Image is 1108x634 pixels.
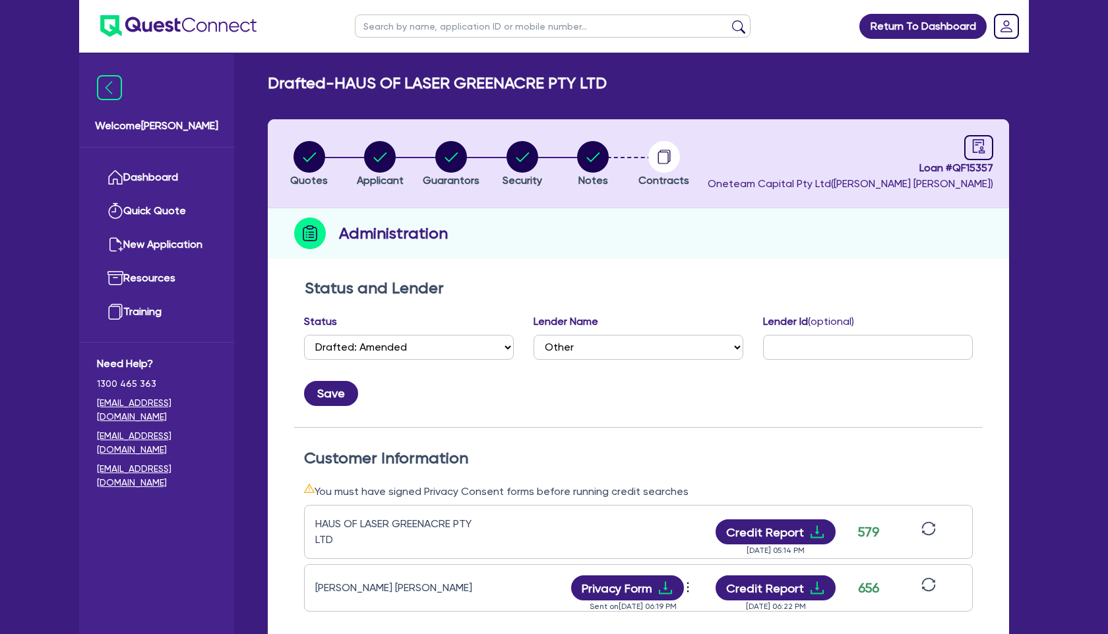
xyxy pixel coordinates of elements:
[315,580,480,596] div: [PERSON_NAME] [PERSON_NAME]
[268,74,607,93] h2: Drafted - HAUS OF LASER GREENACRE PTY LTD
[852,522,885,542] div: 579
[423,174,479,187] span: Guarantors
[97,75,122,100] img: icon-menu-close
[108,304,123,320] img: training
[97,194,216,228] a: Quick Quote
[108,270,123,286] img: resources
[503,174,542,187] span: Security
[763,314,854,330] label: Lender Id
[290,174,328,187] span: Quotes
[304,449,973,468] h2: Customer Information
[971,139,986,154] span: audit
[921,577,936,592] span: sync
[917,521,940,544] button: sync
[989,9,1024,43] a: Dropdown toggle
[315,516,480,548] div: HAUS OF LASER GREENACRE PTY LTD
[576,140,609,189] button: Notes
[917,577,940,600] button: sync
[571,575,685,600] button: Privacy Formdownload
[97,429,216,457] a: [EMAIL_ADDRESS][DOMAIN_NAME]
[357,174,404,187] span: Applicant
[294,217,326,249] img: step-icon
[658,580,673,596] span: download
[578,174,608,187] span: Notes
[304,483,973,500] div: You must have signed Privacy Consent forms before running credit searches
[859,14,987,39] a: Return To Dashboard
[290,140,328,189] button: Quotes
[305,279,972,298] h2: Status and Lender
[502,140,543,189] button: Security
[339,221,448,245] h2: Administration
[97,228,216,262] a: New Application
[108,203,123,219] img: quick-quote
[97,396,216,424] a: [EMAIL_ADDRESS][DOMAIN_NAME]
[684,577,695,599] button: Dropdown toggle
[304,314,337,330] label: Status
[97,295,216,329] a: Training
[97,377,216,391] span: 1300 465 363
[100,15,257,37] img: quest-connect-logo-blue
[638,174,689,187] span: Contracts
[852,578,885,598] div: 656
[97,262,216,295] a: Resources
[809,580,825,596] span: download
[681,577,694,597] span: more
[355,14,751,38] input: Search by name, application ID or mobile number...
[304,381,358,406] button: Save
[921,521,936,536] span: sync
[97,161,216,194] a: Dashboard
[808,315,854,328] span: (optional)
[716,519,836,544] button: Credit Reportdownload
[708,177,993,190] span: Oneteam Capital Pty Ltd ( [PERSON_NAME] [PERSON_NAME] )
[356,140,404,189] button: Applicant
[638,140,690,189] button: Contracts
[304,483,315,494] span: warning
[97,356,216,372] span: Need Help?
[534,314,598,330] label: Lender Name
[95,118,218,134] span: Welcome [PERSON_NAME]
[716,575,836,600] button: Credit Reportdownload
[97,462,216,490] a: [EMAIL_ADDRESS][DOMAIN_NAME]
[422,140,480,189] button: Guarantors
[108,237,123,252] img: new-application
[809,524,825,540] span: download
[708,160,993,176] span: Loan # QF15357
